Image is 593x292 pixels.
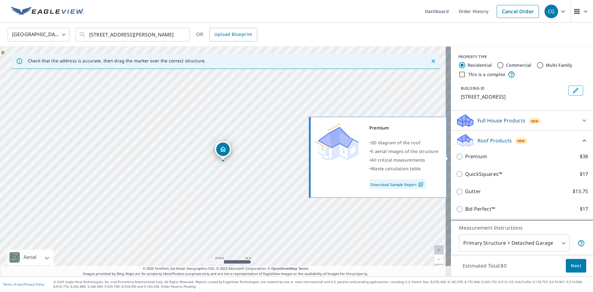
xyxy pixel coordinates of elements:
div: [GEOGRAPHIC_DATA] [8,26,69,43]
span: New [531,119,539,124]
input: Search by address or latitude-longitude [89,26,177,43]
img: Premium [315,124,359,161]
p: [STREET_ADDRESS] [461,93,566,100]
span: © 2025 TomTom, Earthstar Geographics SIO, © 2025 Microsoft Corporation, © [143,266,309,271]
p: Measurement Instructions [459,224,585,231]
a: Current Level 20, Zoom Out [434,255,444,264]
p: | [3,282,44,286]
button: Next [566,259,586,273]
div: PROPERTY TYPE [458,54,586,60]
p: Gutter [465,188,481,195]
span: 3D diagram of the roof [371,140,420,146]
a: Privacy Policy [24,282,44,286]
p: Roof Products [477,137,512,144]
a: Upload Blueprint [209,28,257,41]
a: Terms of Use [3,282,22,286]
p: $13.75 [573,188,588,195]
p: Premium [465,153,487,160]
button: Edit building 1 [568,86,583,95]
p: Check that the address is accurate, then drag the marker over the correct structure. [28,58,206,64]
p: Bid Perfect™ [465,205,495,213]
span: Waste calculation table [371,166,421,171]
a: OpenStreetMap [271,266,297,271]
a: Cancel Order [497,5,539,18]
div: Aerial [22,250,38,265]
img: Pdf Icon [417,182,425,187]
span: Next [571,262,581,270]
div: CG [545,5,558,18]
div: • [369,156,439,164]
a: Current Level 20, Zoom In Disabled [434,245,444,255]
div: Dropped pin, building 1, Residential property, 1044 Rosebank Dr Columbus, OH 43235 [215,141,231,160]
div: • [369,164,439,173]
span: New [517,138,525,143]
p: Estimated Total: $0 [458,259,511,273]
span: All critical measurements [371,157,425,163]
label: This is a complex [468,71,505,78]
p: $17 [580,170,588,178]
div: • [369,138,439,147]
label: Multi-Family [546,62,573,68]
p: © 2025 Eagle View Technologies, Inc. and Pictometry International Corp. All Rights Reserved. Repo... [53,280,590,289]
div: Full House ProductsNew [456,113,588,128]
div: Aerial [7,250,53,265]
p: Full House Products [477,117,525,124]
div: Primary Structure + Detached Garage [459,235,570,252]
span: 5 aerial images of the structure [371,148,438,154]
div: Roof ProductsNew [456,133,588,148]
label: Commercial [506,62,532,68]
span: Upload Blueprint [214,31,252,38]
p: BUILDING ID [461,86,485,91]
a: Terms [298,266,309,271]
p: $38 [580,153,588,160]
p: QuickSquares™ [465,170,502,178]
span: Your report will include the primary structure and a detached garage if one exists. [578,239,585,247]
img: EV Logo [11,7,84,16]
a: Download Sample Report [369,179,426,189]
div: • [369,147,439,156]
label: Residential [468,62,492,68]
div: Premium [369,124,439,132]
div: OR [196,28,257,41]
button: Close [429,57,437,65]
p: $17 [580,205,588,213]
